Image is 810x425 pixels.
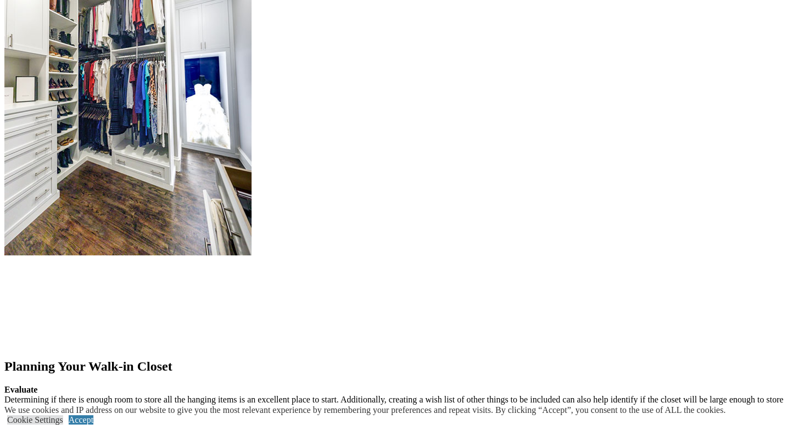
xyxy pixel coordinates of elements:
h2: Planning Your Walk-in Closet [4,359,806,374]
a: Cookie Settings [7,415,63,424]
a: Accept [69,415,93,424]
strong: Evaluate [4,385,37,394]
p: Determining if there is enough room to store all the hanging items is an excellent place to start... [4,385,806,415]
div: We use cookies and IP address on our website to give you the most relevant experience by remember... [4,405,725,415]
